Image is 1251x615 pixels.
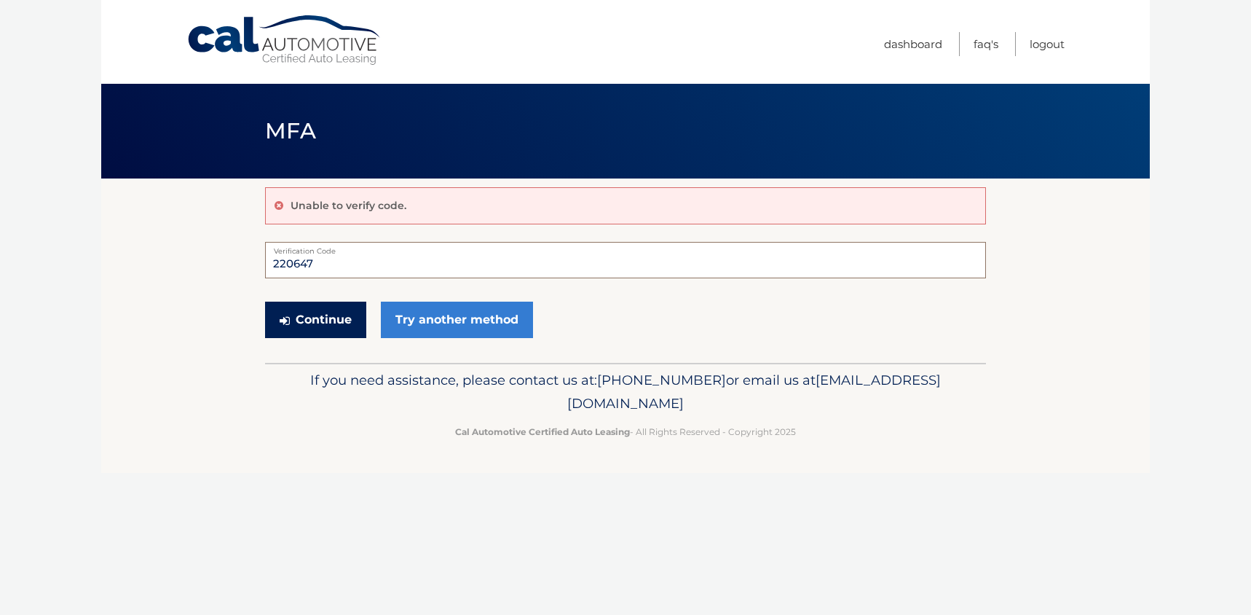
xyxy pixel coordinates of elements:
span: [PHONE_NUMBER] [597,372,726,388]
p: - All Rights Reserved - Copyright 2025 [275,424,976,439]
a: Cal Automotive [186,15,383,66]
input: Verification Code [265,242,986,278]
span: MFA [265,117,316,144]
span: [EMAIL_ADDRESS][DOMAIN_NAME] [567,372,941,412]
a: Logout [1030,32,1065,56]
a: Try another method [381,302,533,338]
p: If you need assistance, please contact us at: or email us at [275,369,976,415]
strong: Cal Automotive Certified Auto Leasing [455,426,630,437]
p: Unable to verify code. [291,199,406,212]
button: Continue [265,302,366,338]
a: FAQ's [974,32,998,56]
a: Dashboard [884,32,942,56]
label: Verification Code [265,242,986,254]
